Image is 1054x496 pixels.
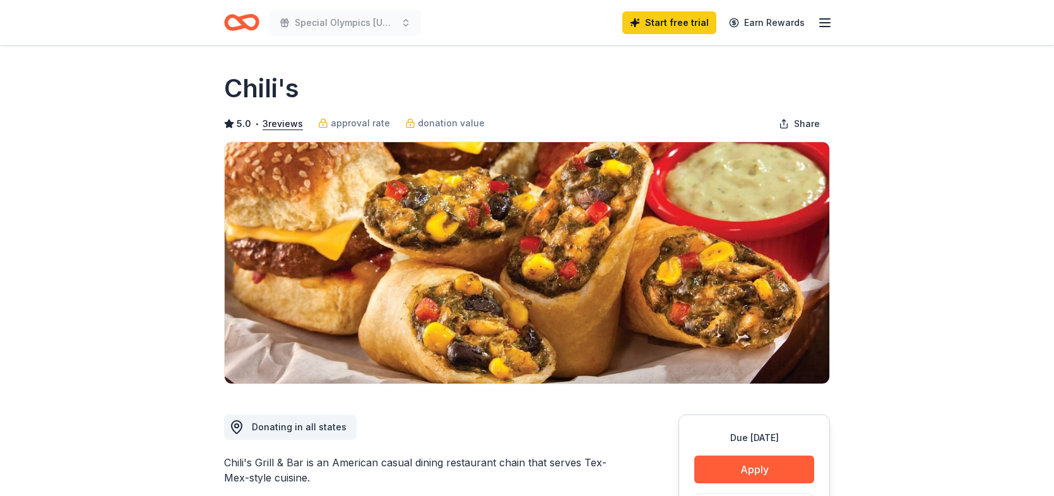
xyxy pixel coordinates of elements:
[224,455,618,485] div: Chili's Grill & Bar is an American casual dining restaurant chain that serves Tex-Mex-style cuisine.
[694,456,814,483] button: Apply
[224,8,259,37] a: Home
[295,15,396,30] span: Special Olympics [US_STATE] Trivia Night
[255,119,259,129] span: •
[721,11,812,34] a: Earn Rewards
[794,116,820,131] span: Share
[331,116,390,131] span: approval rate
[418,116,485,131] span: donation value
[252,421,346,432] span: Donating in all states
[225,142,829,384] img: Image for Chili's
[224,71,299,106] h1: Chili's
[263,116,303,131] button: 3reviews
[269,10,421,35] button: Special Olympics [US_STATE] Trivia Night
[694,430,814,445] div: Due [DATE]
[405,116,485,131] a: donation value
[622,11,716,34] a: Start free trial
[769,111,830,136] button: Share
[237,116,251,131] span: 5.0
[318,116,390,131] a: approval rate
